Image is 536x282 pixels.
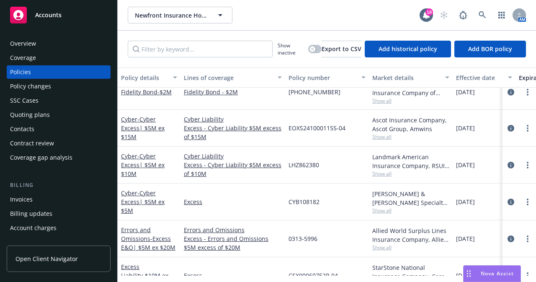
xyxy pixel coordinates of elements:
span: Show all [372,133,449,140]
a: Fidelity Bond [121,88,172,96]
a: Contract review [7,137,111,150]
div: Contract review [10,137,54,150]
a: Account charges [7,221,111,235]
span: [DATE] [456,197,475,206]
a: more [523,234,533,244]
div: Overview [10,37,36,50]
a: Cyber [121,189,165,215]
div: Policy number [289,73,356,82]
input: Filter by keyword... [128,41,273,57]
a: Quoting plans [7,108,111,122]
a: Policies [7,65,111,79]
a: Excess [184,271,282,280]
button: Lines of coverage [180,67,285,88]
span: [DATE] [456,160,475,169]
a: more [523,123,533,133]
a: Coverage [7,51,111,65]
span: - Cyber Excess| $5M ex $15M [121,115,165,141]
a: Search [474,7,491,23]
div: Coverage gap analysis [10,151,72,164]
span: Export to CSV [322,45,361,53]
a: circleInformation [506,160,516,170]
a: Invoices [7,193,111,206]
a: circleInformation [506,197,516,207]
span: Accounts [35,12,62,18]
div: Lines of coverage [184,73,273,82]
a: Accounts [7,3,111,27]
a: circleInformation [506,123,516,133]
div: StarStone National Insurance Company, Core Specialty, RT Specialty Insurance Services, LLC (RSG S... [372,263,449,281]
div: Allied World Surplus Lines Insurance Company, Allied World Assurance Company (AWAC), CRC Group [372,226,449,244]
span: [DATE] [456,88,475,96]
a: circleInformation [506,87,516,97]
span: [PHONE_NUMBER] [289,88,340,96]
a: Errors and Omissions [121,226,175,251]
a: Fidelity Bond - $2M [184,88,282,96]
a: Excess - Cyber Liability $5M excess of $15M [184,124,282,141]
span: - Excess E&O| $5M ex $20M [121,235,175,251]
a: SSC Cases [7,94,111,107]
div: Billing [7,181,111,189]
a: Policy changes [7,80,111,93]
button: Newfront Insurance Holdings, Inc. [128,7,232,23]
a: Coverage gap analysis [7,151,111,164]
button: Export to CSV [322,41,361,57]
span: Open Client Navigator [15,254,78,263]
span: - $2M [157,88,172,96]
span: [DATE] [456,234,475,243]
div: Account charges [10,221,57,235]
span: - Cyber Excess| $5M ex $10M [121,152,165,178]
span: [DATE] [456,271,475,280]
span: Show all [372,207,449,214]
a: Cyber [121,152,165,178]
div: Market details [372,73,440,82]
span: - Cyber Excess| $5M ex $5M [121,189,165,215]
a: Excess - Cyber Liability $5M excess of $10M [184,160,282,178]
span: Newfront Insurance Holdings, Inc. [135,11,207,20]
span: EOXS2410001155-04 [289,124,345,132]
span: Nova Assist [481,270,514,277]
span: Show all [372,244,449,251]
span: CSX00060752P-04 [289,271,338,280]
a: Overview [7,37,111,50]
a: more [523,160,533,170]
a: Cyber Liability [184,152,282,160]
button: Effective date [453,67,515,88]
div: Effective date [456,73,503,82]
button: Nova Assist [463,265,521,282]
div: Ascot Insurance Company, Ascot Group, Amwins [372,116,449,133]
a: Billing updates [7,207,111,220]
div: Billing updates [10,207,52,220]
a: Cyber [121,115,165,141]
div: Coverage [10,51,36,65]
div: [PERSON_NAME] & [PERSON_NAME] Specialty Insurance Company, [PERSON_NAME] & [PERSON_NAME], Amwins [372,189,449,207]
a: more [523,271,533,281]
button: Add historical policy [365,41,451,57]
a: Errors and Omissions [184,225,282,234]
div: SSC Cases [10,94,39,107]
a: more [523,87,533,97]
a: Report a Bug [455,7,472,23]
span: Show all [372,97,449,104]
button: Policy number [285,67,369,88]
button: Add BOR policy [454,41,526,57]
a: Contacts [7,122,111,136]
div: Policies [10,65,31,79]
span: 0313-5996 [289,234,317,243]
div: 18 [425,8,433,16]
span: Show inactive [278,42,305,56]
a: circleInformation [506,234,516,244]
a: more [523,197,533,207]
a: Cyber Liability [184,115,282,124]
button: Market details [369,67,453,88]
span: Add historical policy [379,45,437,53]
span: LHZ862380 [289,160,319,169]
a: Start snowing [435,7,452,23]
span: CYB108182 [289,197,320,206]
div: Quoting plans [10,108,50,122]
a: Switch app [493,7,510,23]
span: Show all [372,170,449,177]
a: Excess [184,197,282,206]
div: Landmark American Insurance Company, RSUI Group, Amwins [372,153,449,170]
div: Installment plans [10,235,59,249]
